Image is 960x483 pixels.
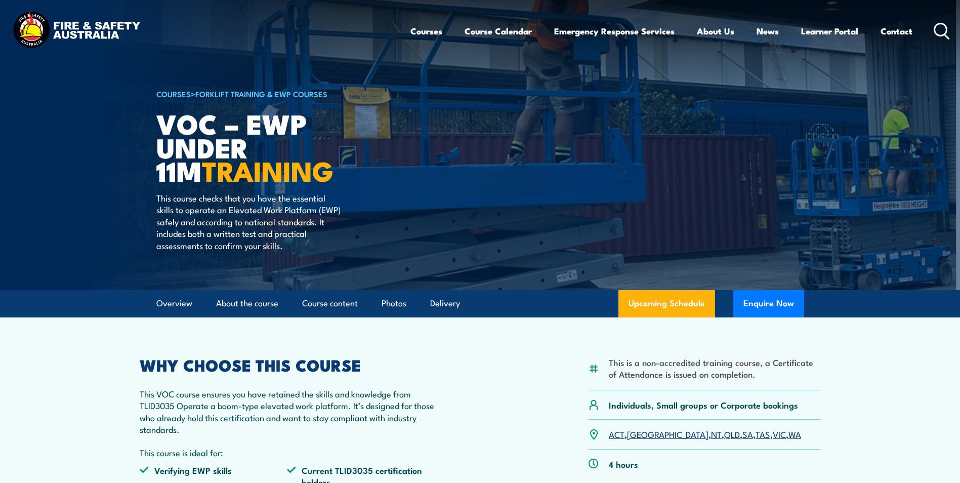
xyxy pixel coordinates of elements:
strong: TRAINING [202,149,333,191]
p: Individuals, Small groups or Corporate bookings [609,399,798,411]
p: This VOC course ensures you have retained the skills and knowledge from TLID3035 Operate a boom-t... [140,388,435,435]
a: WA [788,428,801,440]
h1: VOC – EWP under 11m [156,111,406,182]
p: , , , , , , , [609,428,801,440]
a: VIC [773,428,786,440]
a: Photos [382,290,406,317]
a: Course Calendar [465,18,532,45]
a: Courses [410,18,442,45]
a: SA [742,428,753,440]
p: This course is ideal for: [140,447,435,458]
button: Enquire Now [733,290,804,317]
h2: WHY CHOOSE THIS COURSE [140,357,435,372]
a: News [757,18,779,45]
a: Forklift Training & EWP Courses [195,88,327,99]
a: [GEOGRAPHIC_DATA] [627,428,708,440]
p: This course checks that you have the essential skills to operate an Elevated Work Platform (EWP) ... [156,192,341,251]
a: Upcoming Schedule [618,290,715,317]
a: QLD [724,428,740,440]
a: About Us [697,18,734,45]
h6: > [156,88,406,100]
a: About the course [216,290,278,317]
a: ACT [609,428,624,440]
a: Learner Portal [801,18,858,45]
a: NT [711,428,722,440]
a: Delivery [430,290,460,317]
a: Emergency Response Services [554,18,675,45]
a: COURSES [156,88,191,99]
a: TAS [756,428,770,440]
a: Overview [156,290,192,317]
a: Contact [881,18,912,45]
li: This is a non-accredited training course, a Certificate of Attendance is issued on completion. [609,356,821,380]
a: Course content [302,290,358,317]
p: 4 hours [609,458,638,470]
